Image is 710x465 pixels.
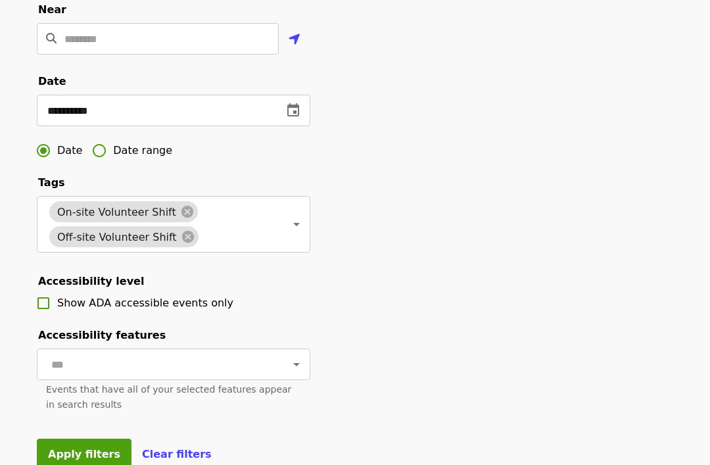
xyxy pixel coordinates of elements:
span: Accessibility level [38,275,144,287]
div: On-site Volunteer Shift [49,201,198,222]
span: Off-site Volunteer Shift [49,231,185,243]
span: Tags [38,176,65,189]
span: Accessibility features [38,329,166,341]
input: Location [64,23,279,55]
span: On-site Volunteer Shift [49,206,184,218]
span: Events that have all of your selected features appear in search results [46,384,291,410]
span: Date range [113,143,172,159]
i: search icon [46,32,57,45]
button: Clear filters [142,447,212,462]
span: Date [57,143,82,159]
button: Open [287,355,306,374]
button: change date [277,95,309,126]
button: Open [287,215,306,233]
span: Clear filters [142,448,212,460]
div: Off-site Volunteer Shift [49,226,199,247]
span: Near [38,3,66,16]
button: Use my location [279,24,310,56]
span: Show ADA accessible events only [57,297,233,309]
i: location-arrow icon [289,32,300,47]
span: Apply filters [48,448,120,460]
span: Date [38,75,66,87]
